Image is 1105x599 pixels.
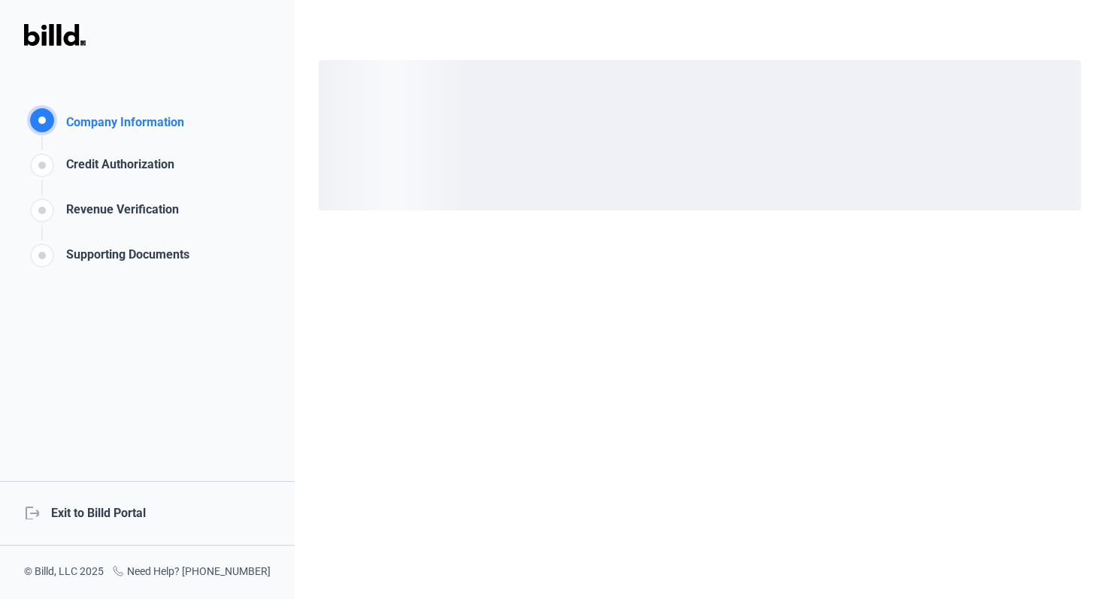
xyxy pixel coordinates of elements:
[60,113,184,135] div: Company Information
[60,201,179,225] div: Revenue Verification
[24,24,86,46] img: Billd Logo
[60,246,189,271] div: Supporting Documents
[24,564,104,581] div: © Billd, LLC 2025
[112,564,271,581] div: Need Help? [PHONE_NUMBER]
[319,60,1081,210] div: loading
[60,156,174,180] div: Credit Authorization
[24,504,39,519] mat-icon: logout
